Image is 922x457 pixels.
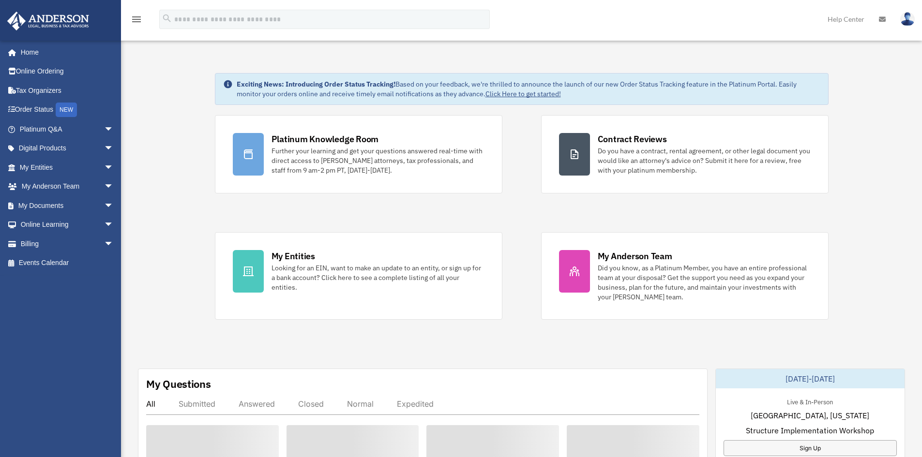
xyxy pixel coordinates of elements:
[397,399,434,409] div: Expedited
[751,410,869,421] span: [GEOGRAPHIC_DATA], [US_STATE]
[104,215,123,235] span: arrow_drop_down
[7,139,128,158] a: Digital Productsarrow_drop_down
[104,158,123,177] span: arrow_drop_down
[272,133,379,145] div: Platinum Knowledge Room
[7,196,128,215] a: My Documentsarrow_drop_down
[104,177,123,197] span: arrow_drop_down
[131,14,142,25] i: menu
[7,158,128,177] a: My Entitiesarrow_drop_down
[104,234,123,254] span: arrow_drop_down
[4,12,92,30] img: Anderson Advisors Platinum Portal
[272,263,484,292] div: Looking for an EIN, want to make an update to an entity, or sign up for a bank account? Click her...
[716,369,905,388] div: [DATE]-[DATE]
[7,234,128,253] a: Billingarrow_drop_down
[485,89,561,98] a: Click Here to get started!
[724,440,897,456] a: Sign Up
[237,80,395,88] strong: Exciting News: Introducing Order Status Tracking!
[104,196,123,216] span: arrow_drop_down
[7,100,128,120] a: Order StatusNEW
[598,133,667,145] div: Contract Reviews
[7,215,128,235] a: Online Learningarrow_drop_down
[131,17,142,25] a: menu
[779,396,841,406] div: Live & In-Person
[146,399,155,409] div: All
[7,43,123,62] a: Home
[146,377,211,391] div: My Questions
[541,232,829,320] a: My Anderson Team Did you know, as a Platinum Member, you have an entire professional team at your...
[239,399,275,409] div: Answered
[215,115,502,193] a: Platinum Knowledge Room Further your learning and get your questions answered real-time with dire...
[7,253,128,273] a: Events Calendar
[104,119,123,139] span: arrow_drop_down
[7,177,128,196] a: My Anderson Teamarrow_drop_down
[347,399,374,409] div: Normal
[7,62,128,81] a: Online Ordering
[162,13,172,24] i: search
[298,399,324,409] div: Closed
[272,146,484,175] div: Further your learning and get your questions answered real-time with direct access to [PERSON_NAM...
[104,139,123,159] span: arrow_drop_down
[7,81,128,100] a: Tax Organizers
[272,250,315,262] div: My Entities
[598,250,672,262] div: My Anderson Team
[598,146,811,175] div: Do you have a contract, rental agreement, or other legal document you would like an attorney's ad...
[746,425,874,436] span: Structure Implementation Workshop
[7,119,128,139] a: Platinum Q&Aarrow_drop_down
[598,263,811,302] div: Did you know, as a Platinum Member, you have an entire professional team at your disposal? Get th...
[237,79,820,99] div: Based on your feedback, we're thrilled to announce the launch of our new Order Status Tracking fe...
[900,12,915,26] img: User Pic
[179,399,215,409] div: Submitted
[541,115,829,193] a: Contract Reviews Do you have a contract, rental agreement, or other legal document you would like...
[56,103,77,117] div: NEW
[215,232,502,320] a: My Entities Looking for an EIN, want to make an update to an entity, or sign up for a bank accoun...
